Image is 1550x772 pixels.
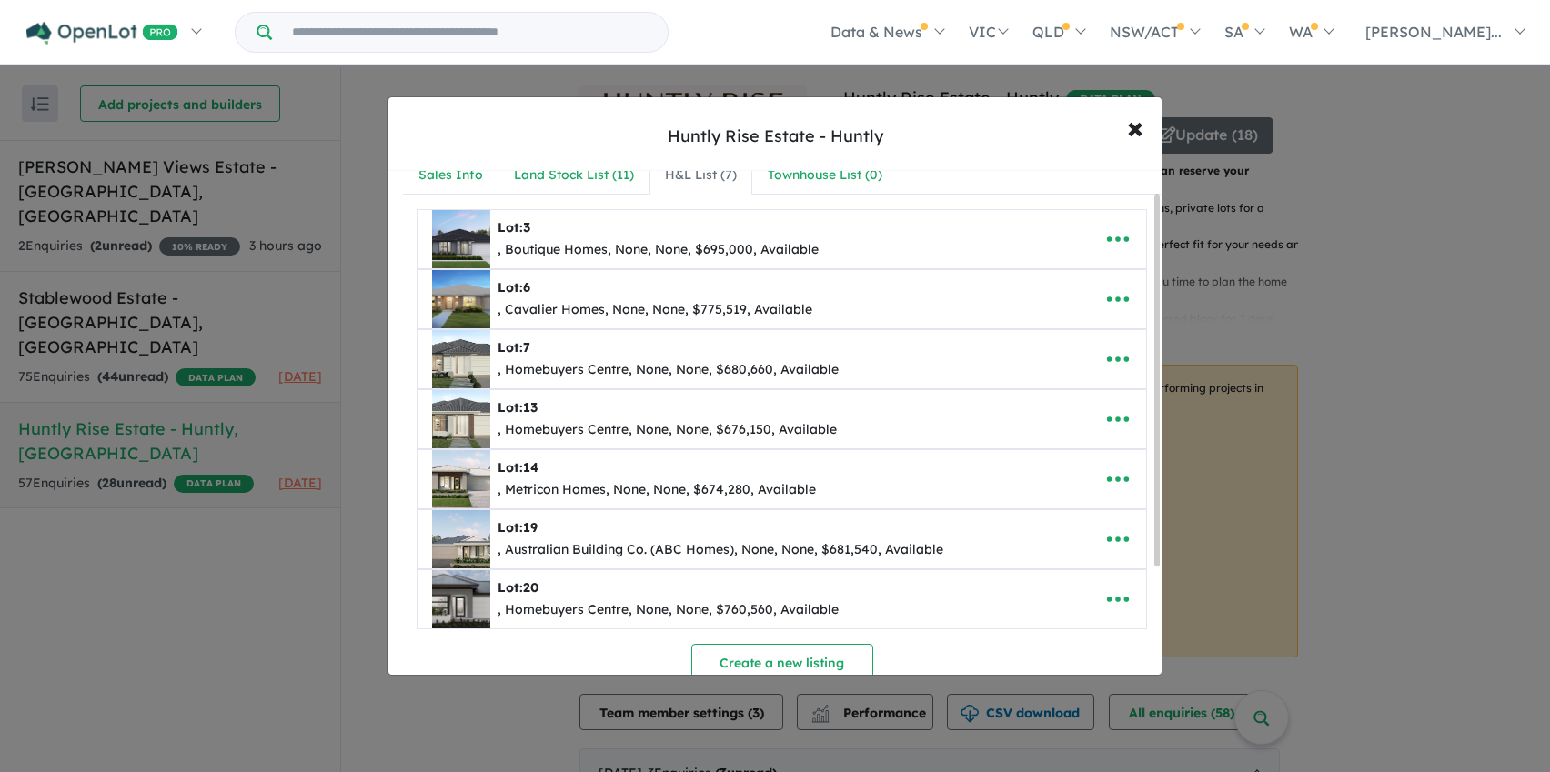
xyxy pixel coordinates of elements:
[523,519,538,536] span: 19
[498,359,839,381] div: , Homebuyers Centre, None, None, $680,660, Available
[1127,107,1143,146] span: ×
[523,459,538,476] span: 14
[418,165,483,186] div: Sales Info
[432,330,490,388] img: Huntly%20Rise%20Estate%20-%20Huntly%20-%20Lot%207___1741324396.jpg
[665,165,737,186] div: H&L List ( 7 )
[498,339,530,356] b: Lot:
[523,399,538,416] span: 13
[432,570,490,628] img: Huntly%20Rise%20Estate%20-%20Huntly%20-%20Lot%2020___1741325605.jpg
[498,479,816,501] div: , Metricon Homes, None, None, $674,280, Available
[432,210,490,268] img: Huntly%20Rise%20Estate%20-%20Huntly%20-%20Lot%203___1741323658.png
[498,419,837,441] div: , Homebuyers Centre, None, None, $676,150, Available
[276,13,664,52] input: Try estate name, suburb, builder or developer
[498,279,530,296] b: Lot:
[523,279,530,296] span: 6
[26,22,178,45] img: Openlot PRO Logo White
[691,644,873,683] button: Create a new listing
[498,519,538,536] b: Lot:
[498,299,812,321] div: , Cavalier Homes, None, None, $775,519, Available
[1365,23,1502,41] span: [PERSON_NAME]...
[523,339,530,356] span: 7
[668,125,883,148] div: Huntly Rise Estate - Huntly
[523,579,538,596] span: 20
[498,599,839,621] div: , Homebuyers Centre, None, None, $760,560, Available
[498,539,943,561] div: , Australian Building Co. (ABC Homes), None, None, $681,540, Available
[432,510,490,568] img: Huntly%20Rise%20Estate%20-%20Huntly%20-%20Lot%2019___1741325470.jpg
[432,390,490,448] img: Huntly%20Rise%20Estate%20-%20Huntly%20-%20Lot%2013___1741324758.jpg
[514,165,634,186] div: Land Stock List ( 11 )
[498,219,530,236] b: Lot:
[432,450,490,508] img: Huntly%20Rise%20Estate%20-%20Huntly%20-%20Lot%2014___1741324869.jpg
[498,579,538,596] b: Lot:
[768,165,882,186] div: Townhouse List ( 0 )
[498,399,538,416] b: Lot:
[523,219,530,236] span: 3
[498,459,538,476] b: Lot:
[498,239,819,261] div: , Boutique Homes, None, None, $695,000, Available
[432,270,490,328] img: Huntly%20Rise%20Estate%20-%20Huntly%20-%20Lot%206___1741324260.jpg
